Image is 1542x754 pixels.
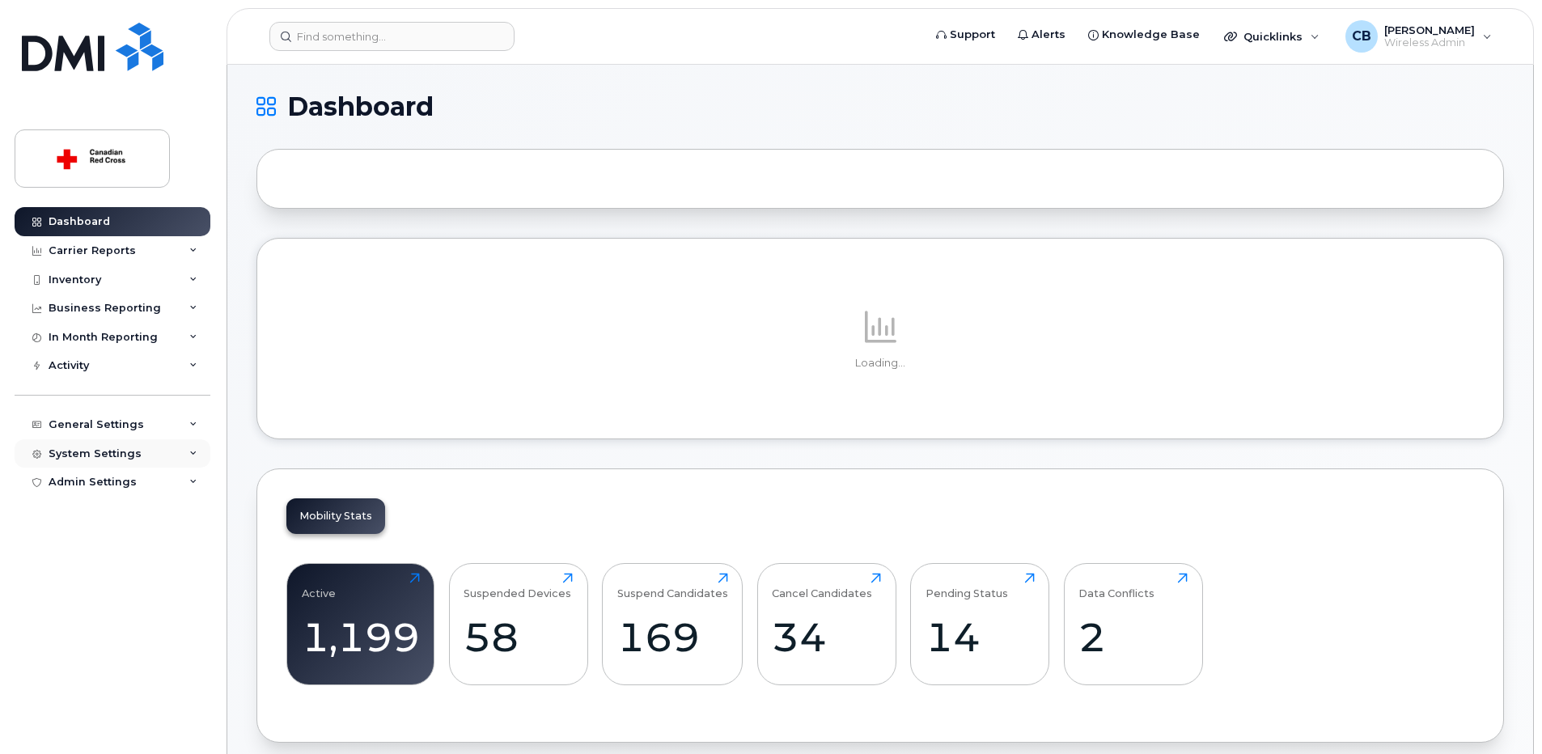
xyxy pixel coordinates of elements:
a: Cancel Candidates34 [772,573,881,676]
a: Suspend Candidates169 [617,573,728,676]
div: Active [302,573,336,599]
div: Cancel Candidates [772,573,872,599]
p: Loading... [286,356,1474,371]
div: 34 [772,613,881,661]
span: Dashboard [287,95,434,119]
a: Active1,199 [302,573,420,676]
a: Pending Status14 [926,573,1035,676]
div: 169 [617,613,728,661]
div: Suspended Devices [464,573,571,599]
a: Suspended Devices58 [464,573,573,676]
div: Pending Status [926,573,1008,599]
div: 58 [464,613,573,661]
div: Suspend Candidates [617,573,728,599]
div: 2 [1078,613,1188,661]
div: 14 [926,613,1035,661]
div: 1,199 [302,613,420,661]
a: Data Conflicts2 [1078,573,1188,676]
div: Data Conflicts [1078,573,1154,599]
